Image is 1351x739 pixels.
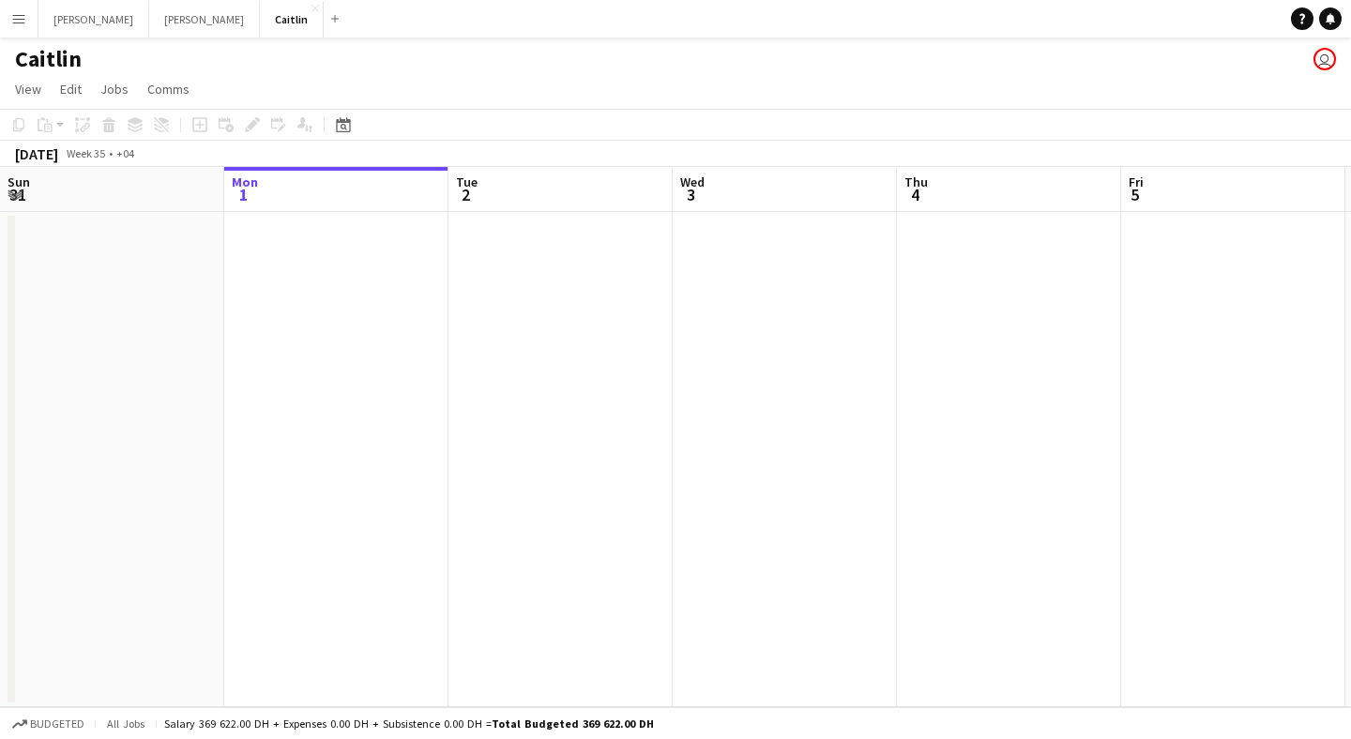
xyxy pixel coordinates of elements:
[15,45,82,73] h1: Caitlin
[229,184,258,205] span: 1
[62,146,109,160] span: Week 35
[8,77,49,101] a: View
[456,173,478,190] span: Tue
[904,173,928,190] span: Thu
[147,81,190,98] span: Comms
[149,1,260,38] button: [PERSON_NAME]
[60,81,82,98] span: Edit
[140,77,197,101] a: Comms
[9,714,87,734] button: Budgeted
[1129,173,1144,190] span: Fri
[1126,184,1144,205] span: 5
[453,184,478,205] span: 2
[8,173,30,190] span: Sun
[902,184,928,205] span: 4
[492,716,654,731] span: Total Budgeted 369 622.00 DH
[38,1,149,38] button: [PERSON_NAME]
[93,77,136,101] a: Jobs
[232,173,258,190] span: Mon
[5,184,30,205] span: 31
[680,173,705,190] span: Wed
[53,77,89,101] a: Edit
[100,81,129,98] span: Jobs
[15,81,41,98] span: View
[30,717,84,731] span: Budgeted
[1313,48,1336,70] app-user-avatar: Caitlin Aldendorff
[260,1,324,38] button: Caitlin
[116,146,134,160] div: +04
[677,184,705,205] span: 3
[15,144,58,163] div: [DATE]
[103,716,148,731] span: All jobs
[164,716,654,731] div: Salary 369 622.00 DH + Expenses 0.00 DH + Subsistence 0.00 DH =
